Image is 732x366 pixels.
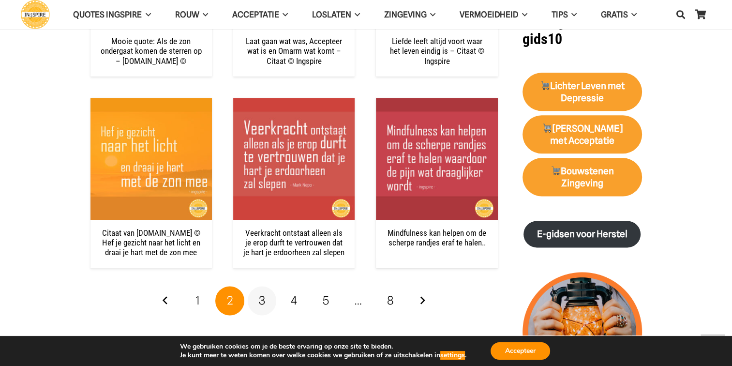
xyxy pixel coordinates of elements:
a: GRATISGRATIS Menu [589,2,649,27]
span: GRATIS Menu [628,2,637,27]
span: 8 [387,293,393,307]
img: Mooie Quote: Hef je gezicht naar het licht en draai je hart met de zon mee - copyright citaat ww... [90,98,212,219]
p: We gebruiken cookies om je de beste ervaring op onze site te bieden. [180,342,466,351]
a: Mindfulness kan helpen om de scherpe randjes eraf te halen.. [376,98,497,219]
img: 🛒 [551,166,560,175]
strong: Lichter Leven met Depressie [539,80,625,104]
a: Liefde leeft altijd voort waar het leven eindig is – Citaat © Ingspire [390,36,484,66]
span: GRATIS [601,10,628,19]
a: Zoeken [671,2,690,27]
a: 🛒Lichter Leven met Depressie [523,73,642,111]
span: TIPS [551,10,568,19]
span: … [344,286,373,315]
span: VERMOEIDHEID [460,10,518,19]
span: VERMOEIDHEID Menu [518,2,527,27]
span: 4 [291,293,297,307]
span: ROUW Menu [199,2,208,27]
a: Veerkracht ontstaat alleen als je erop durft te vertrouwen dat je hart je erdoorheen zal slepen [243,228,344,258]
a: AcceptatieAcceptatie Menu [220,2,300,27]
a: ZingevingZingeving Menu [372,2,448,27]
span: TIPS Menu [568,2,576,27]
span: Acceptatie Menu [279,2,288,27]
a: Terug naar top [701,335,725,359]
span: Loslaten [312,10,351,19]
img: 🛒 [542,123,552,132]
span: QUOTES INGSPIRE [73,10,142,19]
a: ROUWROUW Menu [163,2,220,27]
a: Pagina 3 [248,286,277,315]
a: TIPSTIPS Menu [539,2,588,27]
a: E-gidsen voor Herstel [523,221,641,247]
span: Zingeving [384,10,427,19]
span: 2 [227,293,233,307]
a: LoslatenLoslaten Menu [300,2,372,27]
a: Citaat van Ingspire.nl © Hef je gezicht naar het licht en draai je hart met de zon mee [90,98,212,219]
a: Veerkracht ontstaat alleen als je erop durft te vertrouwen dat je hart je erdoorheen zal slepen [233,98,355,219]
span: Zingeving Menu [427,2,435,27]
a: 🛒Bouwstenen Zingeving [523,158,642,197]
span: 5 [323,293,329,307]
strong: [PERSON_NAME] met Acceptatie [542,123,623,146]
a: QUOTES INGSPIREQUOTES INGSPIRE Menu [61,2,163,27]
span: 1 [195,293,200,307]
a: 🛒[PERSON_NAME] met Acceptatie [523,115,642,154]
a: Pagina 1 [183,286,212,315]
img: Quote Mindfulness kan helpen om de scherpe randjes eraf te halen waardoor de pijn wat draaglijker... [376,98,497,219]
span: Pagina 2 [215,286,244,315]
p: Je kunt meer te weten komen over welke cookies we gebruiken of ze uitschakelen in . [180,351,466,360]
span: QUOTES INGSPIRE Menu [142,2,150,27]
a: Laat gaan wat was, Accepteer wat is en Omarm wat komt – Citaat © Ingspire [246,36,342,66]
a: VERMOEIDHEIDVERMOEIDHEID Menu [448,2,539,27]
a: Pagina 8 [376,286,405,315]
button: Accepteer [491,342,550,360]
span: Acceptatie [232,10,279,19]
img: 🛒 [540,80,550,90]
span: ROUW [175,10,199,19]
button: settings [440,351,465,360]
a: Pagina 5 [312,286,341,315]
a: Mindfulness kan helpen om de scherpe randjes eraf te halen.. [388,228,486,247]
a: Pagina 4 [280,286,309,315]
span: 3 [259,293,265,307]
a: Citaat van [DOMAIN_NAME] © Hef je gezicht naar het licht en draai je hart met de zon mee [102,228,200,258]
a: Mooie quote: Als de zon ondergaat komen de sterren op – [DOMAIN_NAME] © [101,36,202,66]
img: Veerkracht ontstaat alleen als je erop durft te vertrouwen dat je hart je erdoorheen zal slepen -... [233,98,355,219]
strong: Bouwstenen Zingeving [550,166,614,189]
span: Loslaten Menu [351,2,360,27]
strong: E-gidsen voor Herstel [537,229,627,240]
